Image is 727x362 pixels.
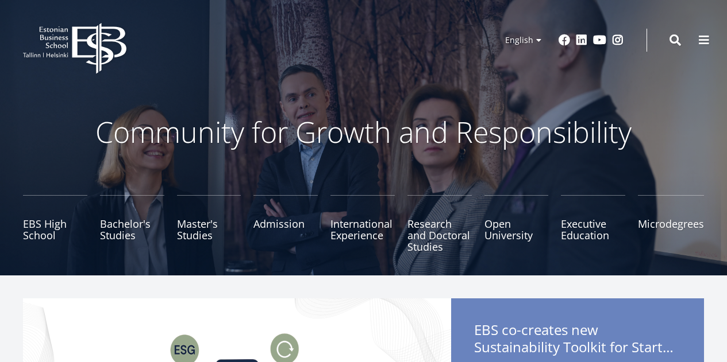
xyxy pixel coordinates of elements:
[638,195,704,252] a: Microdegrees
[612,34,624,46] a: Instagram
[59,115,668,149] p: Community for Growth and Responsibility
[484,195,549,252] a: Open University
[253,195,318,252] a: Admission
[407,195,472,252] a: Research and Doctoral Studies
[177,195,241,252] a: Master's Studies
[474,338,681,356] span: Sustainability Toolkit for Startups
[561,195,625,252] a: Executive Education
[23,195,87,252] a: EBS High School
[474,321,681,359] span: EBS co-creates new
[330,195,395,252] a: International Experience
[559,34,570,46] a: Facebook
[100,195,164,252] a: Bachelor's Studies
[576,34,587,46] a: Linkedin
[593,34,606,46] a: Youtube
